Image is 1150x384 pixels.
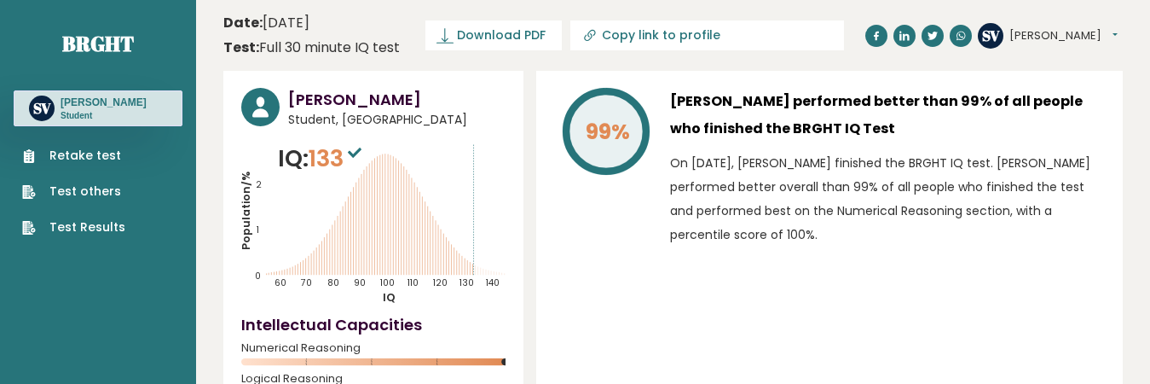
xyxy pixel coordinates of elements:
a: Test Results [22,218,125,236]
a: Brght [62,30,134,57]
tspan: IQ [383,290,396,305]
span: Student, [GEOGRAPHIC_DATA] [288,111,506,129]
b: Test: [223,38,259,57]
button: [PERSON_NAME] [1009,27,1118,44]
tspan: 100 [380,276,395,289]
h3: [PERSON_NAME] [288,88,506,111]
a: Test others [22,183,125,201]
text: SV [33,98,51,118]
span: Logical Reasoning [241,375,506,382]
h4: Intellectual Capacities [241,313,506,336]
tspan: 110 [407,276,419,289]
span: 133 [309,143,366,174]
a: Download PDF [425,20,562,50]
tspan: 120 [433,276,448,289]
p: IQ: [278,142,366,176]
tspan: 80 [327,276,339,289]
b: Date: [223,13,263,32]
a: Retake test [22,147,125,165]
tspan: Population/% [239,172,253,250]
tspan: 70 [300,276,312,289]
time: [DATE] [223,13,309,33]
tspan: 2 [256,178,262,191]
h3: [PERSON_NAME] [61,96,147,109]
tspan: 130 [459,276,474,289]
text: SV [982,25,1000,44]
span: Numerical Reasoning [241,345,506,352]
p: On [DATE], [PERSON_NAME] finished the BRGHT IQ test. [PERSON_NAME] performed better overall than ... [670,151,1105,247]
tspan: 1 [257,224,259,236]
tspan: 0 [255,270,261,282]
h3: [PERSON_NAME] performed better than 99% of all people who finished the BRGHT IQ Test [670,88,1105,143]
tspan: 60 [274,276,286,289]
tspan: 140 [486,276,500,289]
span: Download PDF [457,26,546,44]
tspan: 90 [354,276,366,289]
p: Student [61,110,147,122]
tspan: 99% [585,117,629,147]
div: Full 30 minute IQ test [223,38,400,58]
